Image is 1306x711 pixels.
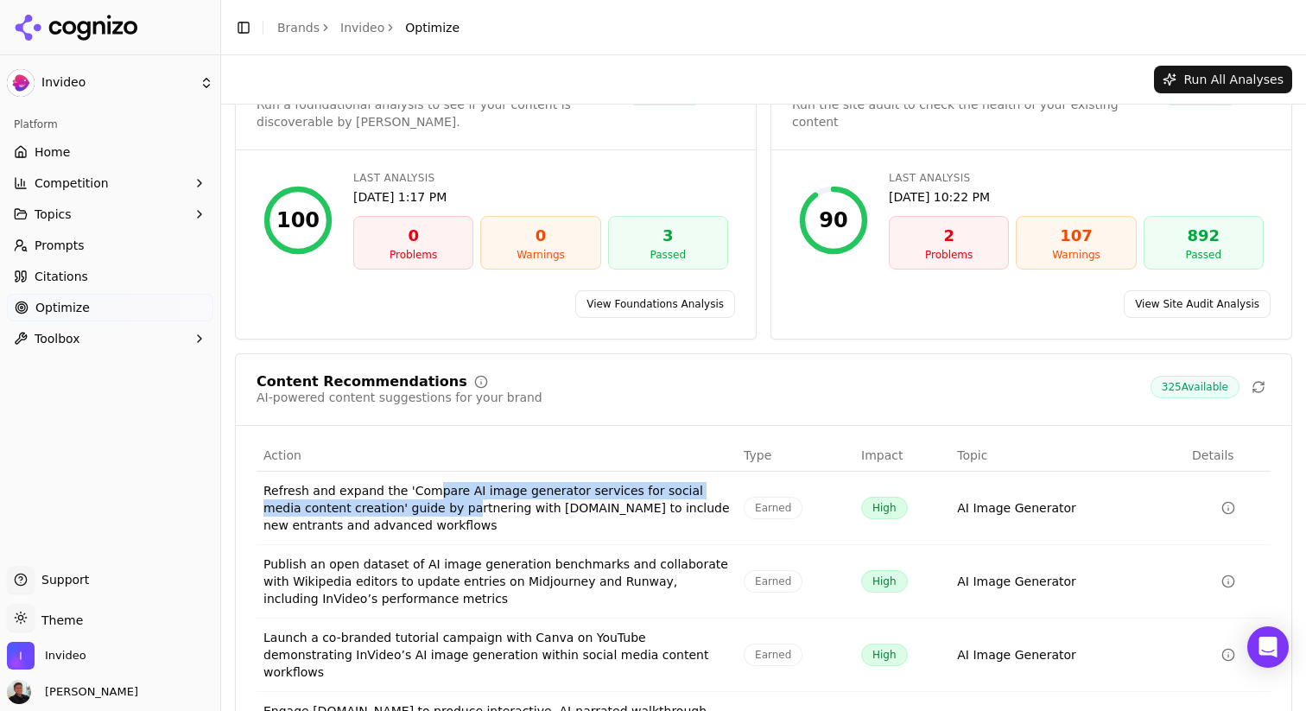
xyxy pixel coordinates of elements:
div: Impact [861,447,943,464]
span: High [861,644,908,666]
div: 90 [819,206,847,234]
img: Invideo [7,69,35,97]
span: Earned [744,497,802,519]
button: Competition [7,169,213,197]
img: Ankit Solanki [7,680,31,704]
span: Earned [744,644,802,666]
a: Citations [7,263,213,290]
a: Home [7,138,213,166]
span: 325 Available [1151,376,1239,398]
a: AI Image Generator [957,499,1076,517]
span: Invideo [45,648,86,663]
span: Invideo [41,75,193,91]
div: Launch a co-branded tutorial campaign with Canva on YouTube demonstrating InVideo’s AI image gene... [263,629,730,681]
div: [DATE] 1:17 PM [353,188,728,206]
div: Topic [957,447,1178,464]
span: Competition [35,175,109,192]
span: High [861,570,908,593]
a: Invideo [340,19,384,36]
div: Open Intercom Messenger [1247,626,1289,668]
span: Citations [35,268,88,285]
span: Home [35,143,70,161]
div: Warnings [1024,248,1128,262]
div: Run the site audit to check the health of your existing content [792,96,1161,130]
div: 0 [361,224,466,248]
a: AI Image Generator [957,646,1076,663]
div: 0 [488,224,593,248]
span: Earned [744,570,802,593]
span: Optimize [405,19,460,36]
a: View Site Audit Analysis [1124,290,1271,318]
div: Publish an open dataset of AI image generation benchmarks and collaborate with Wikipedia editors ... [263,555,730,607]
div: 2 [897,224,1001,248]
button: Open organization switcher [7,642,86,670]
div: Action [263,447,730,464]
div: 100 [276,206,320,234]
span: Toolbox [35,330,80,347]
button: Open user button [7,680,138,704]
div: AI-powered content suggestions for your brand [257,389,542,406]
div: Problems [361,248,466,262]
a: AI Image Generator [957,573,1076,590]
a: Brands [277,21,320,35]
span: Topics [35,206,72,223]
div: Problems [897,248,1001,262]
div: Last Analysis [353,171,728,185]
button: Topics [7,200,213,228]
div: Passed [1151,248,1256,262]
div: 3 [616,224,720,248]
a: Optimize [7,294,213,321]
div: Passed [616,248,720,262]
div: Content Recommendations [257,375,467,389]
span: Support [35,571,89,588]
div: Run a foundational analysis to see if your content is discoverable by [PERSON_NAME]. [257,96,625,130]
div: 892 [1151,224,1256,248]
span: Optimize [35,299,90,316]
div: Refresh and expand the 'Compare AI image generator services for social media content creation' gu... [263,482,730,534]
div: 107 [1024,224,1128,248]
div: Warnings [488,248,593,262]
span: Prompts [35,237,85,254]
span: [PERSON_NAME] [38,684,138,700]
div: Details [1192,447,1264,464]
button: Run All Analyses [1154,66,1292,93]
button: Toolbox [7,325,213,352]
span: High [861,497,908,519]
div: Type [744,447,847,464]
a: View Foundations Analysis [575,290,735,318]
div: Last Analysis [889,171,1264,185]
nav: breadcrumb [277,19,460,36]
div: Platform [7,111,213,138]
span: Theme [35,613,83,627]
img: Invideo [7,642,35,670]
a: Prompts [7,232,213,259]
div: [DATE] 10:22 PM [889,188,1264,206]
